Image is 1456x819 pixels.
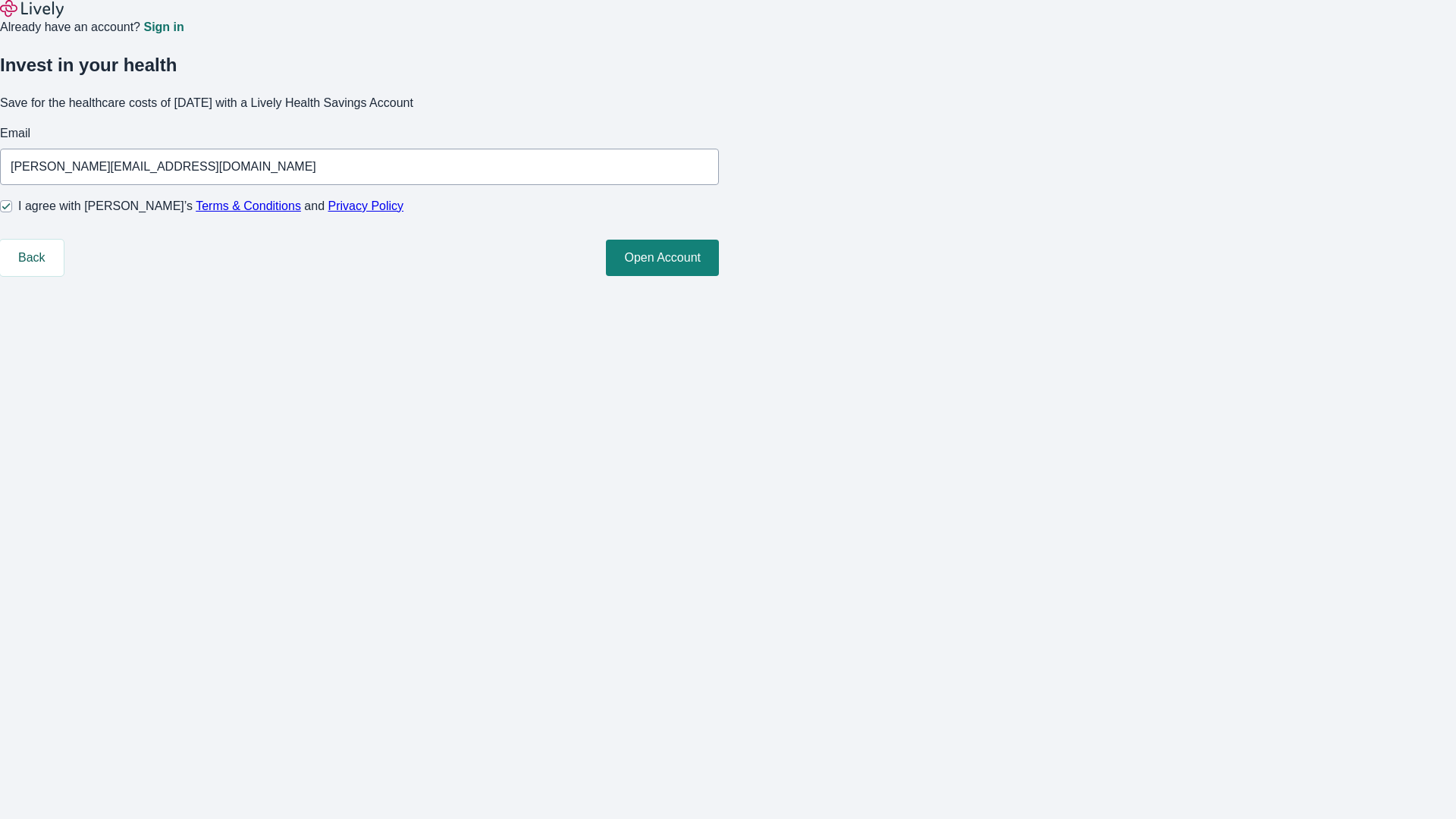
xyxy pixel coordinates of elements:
a: Privacy Policy [328,199,404,212]
a: Terms & Conditions [196,199,301,212]
a: Sign in [143,21,184,33]
span: I agree with [PERSON_NAME]’s and [18,197,403,215]
button: Open Account [606,240,719,276]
